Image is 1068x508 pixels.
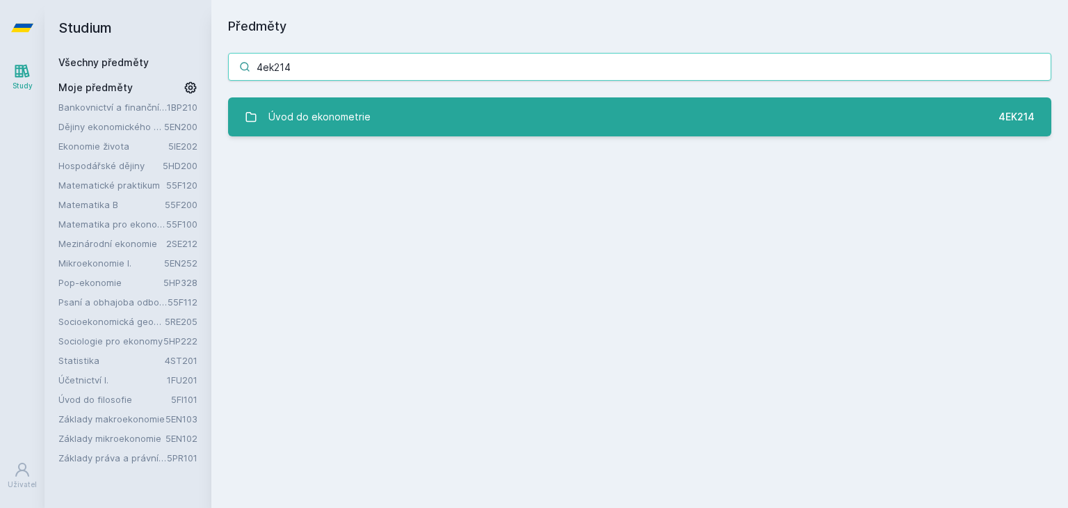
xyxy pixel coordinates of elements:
a: Hospodářské dějiny [58,159,163,173]
a: 1FU201 [167,374,197,386]
div: Study [13,81,33,91]
a: 5EN102 [165,433,197,444]
a: 5EN103 [165,413,197,424]
a: Socioekonomická geografie [58,315,165,328]
a: Study [3,56,42,98]
a: Úvod do filosofie [58,392,171,406]
a: 55F100 [166,219,197,230]
a: Matematika pro ekonomy (Matematika A) [58,217,166,231]
a: 4ST201 [165,355,197,366]
a: Dějiny ekonomického myšlení [58,120,164,134]
a: Všechny předměty [58,56,149,68]
a: 5FI101 [171,394,197,405]
a: Základy makroekonomie [58,412,165,426]
h1: Předměty [228,17,1051,36]
a: Ekonomie života [58,139,168,153]
div: Úvod do ekonometrie [268,103,371,131]
a: 55F200 [165,199,197,210]
a: 5HP222 [163,335,197,347]
a: Bankovnictví a finanční instituce [58,100,167,114]
a: Pop-ekonomie [58,276,163,289]
a: 5HP328 [163,277,197,288]
a: Sociologie pro ekonomy [58,334,163,348]
a: Matematika B [58,198,165,212]
a: 5HD200 [163,160,197,171]
a: Základy mikroekonomie [58,431,165,445]
a: Psaní a obhajoba odborné práce [58,295,168,309]
a: Mikroekonomie I. [58,256,164,270]
a: 55F120 [166,180,197,191]
a: Účetnictví I. [58,373,167,387]
a: 5IE202 [168,141,197,152]
a: Základy práva a právní nauky [58,451,167,465]
a: Úvod do ekonometrie 4EK214 [228,97,1051,136]
div: Uživatel [8,479,37,490]
a: Matematické praktikum [58,178,166,192]
span: Moje předměty [58,81,133,95]
a: 5EN252 [164,257,197,269]
a: 5RE205 [165,316,197,327]
a: 2SE212 [166,238,197,249]
a: 55F112 [168,296,197,308]
a: 5EN200 [164,121,197,132]
a: Uživatel [3,454,42,497]
a: 5PR101 [167,452,197,463]
a: 1BP210 [167,102,197,113]
a: Mezinárodní ekonomie [58,237,166,251]
input: Název nebo ident předmětu… [228,53,1051,81]
a: Statistika [58,354,165,367]
div: 4EK214 [998,110,1035,124]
